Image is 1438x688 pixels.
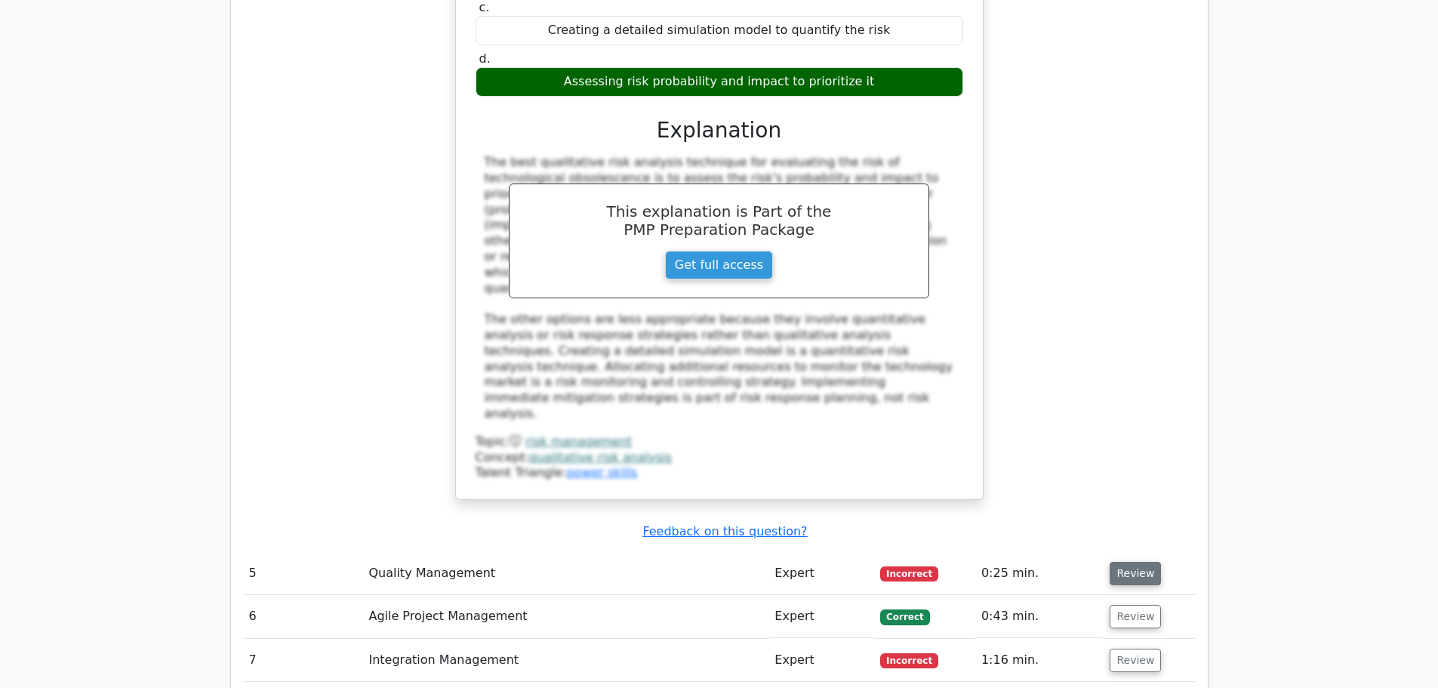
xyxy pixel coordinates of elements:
[243,552,363,595] td: 5
[476,450,963,466] div: Concept:
[975,552,1104,595] td: 0:25 min.
[476,434,963,450] div: Topic:
[768,595,874,638] td: Expert
[768,552,874,595] td: Expert
[975,595,1104,638] td: 0:43 min.
[529,450,672,464] a: qualitative risk analysis
[665,251,773,279] a: Get full access
[243,639,363,682] td: 7
[525,434,632,449] a: risk management
[880,653,938,668] span: Incorrect
[476,16,963,45] div: Creating a detailed simulation model to quantify the risk
[1110,605,1161,628] button: Review
[479,51,491,66] span: d.
[362,639,768,682] td: Integration Management
[485,118,954,143] h3: Explanation
[476,434,963,481] div: Talent Triangle:
[880,609,929,625] span: Correct
[476,67,963,97] div: Assessing risk probability and impact to prioritize it
[880,566,938,582] span: Incorrect
[362,595,768,638] td: Agile Project Management
[975,639,1104,682] td: 1:16 min.
[1110,649,1161,672] button: Review
[243,595,363,638] td: 6
[485,155,954,422] div: The best qualitative risk analysis technique for evaluating the risk of technological obsolescenc...
[362,552,768,595] td: Quality Management
[768,639,874,682] td: Expert
[566,465,637,480] a: power skills
[642,524,807,538] a: Feedback on this question?
[1110,562,1161,585] button: Review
